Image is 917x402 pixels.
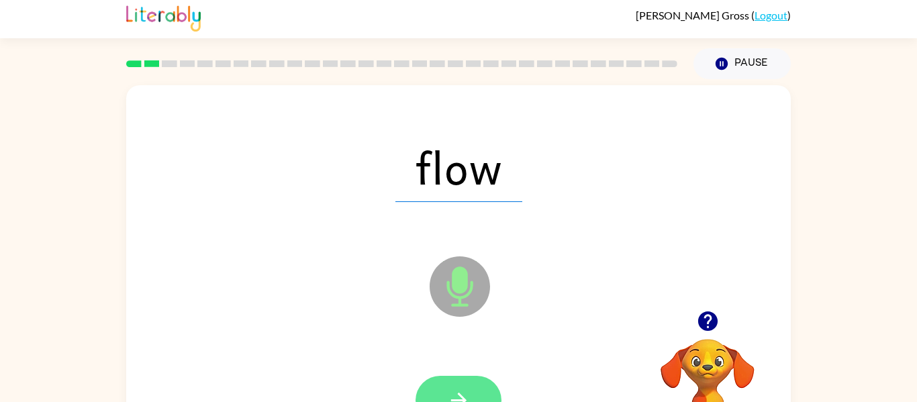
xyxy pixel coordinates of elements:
div: ( ) [636,9,791,21]
a: Logout [755,9,787,21]
span: [PERSON_NAME] Gross [636,9,751,21]
span: flow [395,132,522,202]
img: Literably [126,2,201,32]
button: Pause [693,48,791,79]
